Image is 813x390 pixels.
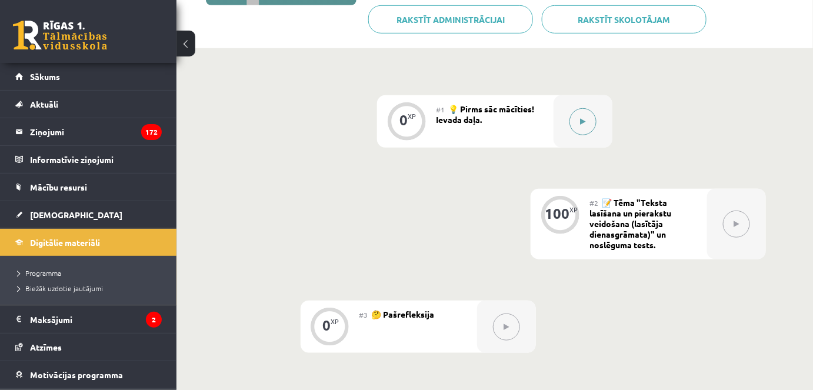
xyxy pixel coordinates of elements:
[399,115,408,125] div: 0
[15,118,162,145] a: Ziņojumi172
[13,21,107,50] a: Rīgas 1. Tālmācības vidusskola
[30,209,122,220] span: [DEMOGRAPHIC_DATA]
[15,229,162,256] a: Digitālie materiāli
[30,342,62,352] span: Atzīmes
[323,320,331,331] div: 0
[15,146,162,173] a: Informatīvie ziņojumi
[18,283,165,294] a: Biežāk uzdotie jautājumi
[146,312,162,328] i: 2
[30,237,100,248] span: Digitālie materiāli
[589,198,598,208] span: #2
[15,306,162,333] a: Maksājumi2
[30,99,58,109] span: Aktuāli
[30,369,123,380] span: Motivācijas programma
[331,318,339,325] div: XP
[15,201,162,228] a: [DEMOGRAPHIC_DATA]
[408,113,416,119] div: XP
[15,174,162,201] a: Mācību resursi
[15,334,162,361] a: Atzīmes
[18,284,103,293] span: Biežāk uzdotie jautājumi
[30,71,60,82] span: Sākums
[372,309,435,319] span: 🤔 Pašrefleksija
[141,124,162,140] i: 172
[368,5,533,34] a: Rakstīt administrācijai
[18,268,165,278] a: Programma
[545,208,569,219] div: 100
[436,104,534,125] span: 💡 Pirms sāc mācīties! Ievada daļa.
[30,146,162,173] legend: Informatīvie ziņojumi
[15,361,162,388] a: Motivācijas programma
[15,63,162,90] a: Sākums
[542,5,707,34] a: Rakstīt skolotājam
[18,268,61,278] span: Programma
[15,91,162,118] a: Aktuāli
[30,306,162,333] legend: Maksājumi
[30,182,87,192] span: Mācību resursi
[30,118,162,145] legend: Ziņojumi
[589,197,671,250] span: 📝 Tēma "Teksta lasīšana un pierakstu veidošana (lasītāja dienasgrāmata)" un noslēguma tests.
[436,105,445,114] span: #1
[569,206,578,213] div: XP
[359,310,368,319] span: #3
